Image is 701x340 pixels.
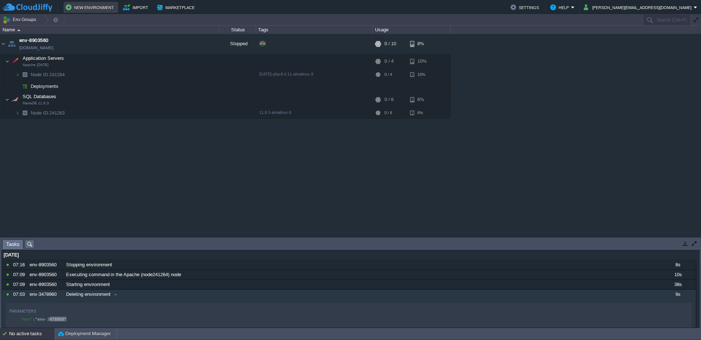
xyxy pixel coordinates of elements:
[66,281,110,288] span: Starting environment
[13,290,27,299] div: 07:03
[22,94,57,99] a: SQL DatabasesMariaDB 11.8.3
[28,260,64,270] div: env-8903560
[13,270,27,279] div: 07:09
[19,44,53,51] a: [DOMAIN_NAME]
[0,34,6,54] img: AMDAwAAAACH5BAEAAAAALAAAAAABAAEAAAICRAEAOw==
[9,307,36,316] div: Parameters
[384,107,392,119] div: 0 / 6
[123,3,150,12] button: Import
[30,72,66,78] a: Node ID:241264
[373,26,450,34] div: Usage
[256,26,372,34] div: Tags
[157,3,197,12] button: Marketplace
[410,107,434,119] div: 6%
[2,250,696,260] div: [DATE]
[35,317,47,322] span: "env-
[31,72,49,77] span: Node ID:
[22,93,57,100] span: SQL Databases
[19,37,49,44] a: env-8903560
[1,26,219,34] div: Name
[20,69,30,80] img: AMDAwAAAACH5BAEAAAAALAAAAAABAAEAAAICRAEAOw==
[510,3,541,12] button: Settings
[23,101,49,105] span: MariaDB 11.8.3
[30,72,66,78] span: 241264
[660,260,696,270] div: 8s
[410,54,434,69] div: 10%
[30,110,66,116] span: 241263
[20,81,30,92] img: AMDAwAAAACH5BAEAAAAALAAAAAABAAEAAAICRAEAOw==
[384,69,392,80] div: 0 / 4
[22,55,65,61] span: Application Servers
[22,55,65,61] a: Application ServersApache [DATE]
[58,330,111,337] button: Deployment Manager
[5,92,9,107] img: AMDAwAAAACH5BAEAAAAALAAAAAABAAEAAAICRAEAOw==
[660,290,696,299] div: 9s
[28,290,64,299] div: env-3478960
[21,317,33,322] span: "env"
[15,69,20,80] img: AMDAwAAAACH5BAEAAAAALAAAAAABAAEAAAICRAEAOw==
[660,280,696,289] div: 38s
[3,15,39,25] button: Env Groups
[66,3,116,12] button: New Environment
[17,29,20,31] img: AMDAwAAAACH5BAEAAAAALAAAAAABAAEAAAICRAEAOw==
[6,240,19,249] span: Tasks
[31,110,49,116] span: Node ID:
[550,3,571,12] button: Help
[33,317,35,322] span: :
[660,270,696,279] div: 10s
[5,54,9,69] img: AMDAwAAAACH5BAEAAAAALAAAAAABAAEAAAICRAEAOw==
[30,110,66,116] a: Node ID:241263
[15,81,20,92] img: AMDAwAAAACH5BAEAAAAALAAAAAABAAEAAAICRAEAOw==
[28,280,64,289] div: env-8903560
[28,270,64,279] div: env-8903560
[13,280,27,289] div: 07:09
[9,325,31,334] div: Response
[384,34,396,54] div: 0 / 10
[259,72,313,76] span: [DATE]-php-8.4.11-almalinux-9
[66,271,181,278] span: Executing command in the Apache (node241264) node
[384,54,394,69] div: 0 / 4
[584,3,694,12] button: [PERSON_NAME][EMAIL_ADDRESS][DOMAIN_NAME]
[410,69,434,80] div: 10%
[3,3,52,12] img: CloudJiffy
[15,107,20,119] img: AMDAwAAAACH5BAEAAAAALAAAAAABAAEAAAICRAEAOw==
[219,34,256,54] div: Stopped
[10,54,20,69] img: AMDAwAAAACH5BAEAAAAALAAAAAABAAEAAAICRAEAOw==
[220,26,256,34] div: Status
[9,328,55,340] div: No active tasks
[64,317,67,322] span: "
[410,34,434,54] div: 8%
[7,34,17,54] img: AMDAwAAAACH5BAEAAAAALAAAAAABAAEAAAICRAEAOw==
[410,92,434,107] div: 6%
[259,110,291,115] span: 11.8.3-almalinux-9
[47,317,64,322] span: 3478960
[30,83,60,89] a: Deployments
[66,291,111,298] span: Deleting environment
[10,92,20,107] img: AMDAwAAAACH5BAEAAAAALAAAAAABAAEAAAICRAEAOw==
[20,107,30,119] img: AMDAwAAAACH5BAEAAAAALAAAAAABAAEAAAICRAEAOw==
[23,63,49,67] span: Apache [DATE]
[384,92,394,107] div: 0 / 6
[66,262,112,268] span: Stopping environment
[13,260,27,270] div: 07:16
